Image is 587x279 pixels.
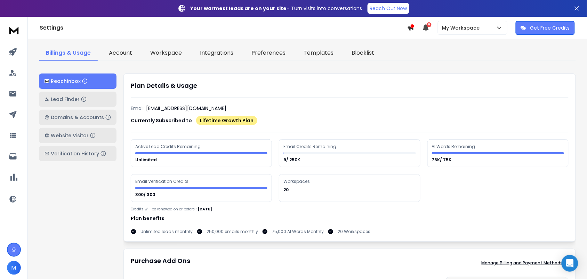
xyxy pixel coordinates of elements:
[193,46,240,61] a: Integrations
[39,73,116,89] button: ReachInbox
[283,179,311,184] div: Workspaces
[196,116,257,125] div: Lifetime Growth Plan
[131,215,569,222] h1: Plan benefits
[131,117,192,124] p: Currently Subscribed to
[442,24,483,31] p: My Workspace
[131,256,190,270] h1: Purchase Add Ons
[427,22,432,27] span: 6
[146,105,226,112] p: [EMAIL_ADDRESS][DOMAIN_NAME]
[45,79,49,84] img: logo
[482,260,563,266] p: Manage Billing and Payment Methods
[476,256,569,270] button: Manage Billing and Payment Methods
[102,46,139,61] a: Account
[190,5,287,12] strong: Your warmest leads are on your site
[131,81,569,91] h1: Plan Details & Usage
[432,157,453,163] p: 75K/ 75K
[7,24,21,37] img: logo
[39,110,116,125] button: Domains & Accounts
[283,187,290,193] p: 20
[345,46,381,61] a: Blocklist
[143,46,189,61] a: Workspace
[7,261,21,275] button: M
[190,5,362,12] p: – Turn visits into conversations
[530,24,570,31] p: Get Free Credits
[370,5,407,12] p: Reach Out Now
[272,229,324,234] p: 75,000 AI Words Monthly
[131,207,196,212] p: Credits will be renewed on or before :
[135,144,202,149] div: Active Lead Credits Remaining
[39,46,98,61] a: Billings & Usage
[297,46,340,61] a: Templates
[135,192,156,197] p: 300/ 300
[338,229,370,234] p: 20 Workspaces
[39,146,116,161] button: Verification History
[135,179,190,184] div: Email Verification Credits
[40,24,407,32] h1: Settings
[39,128,116,143] button: Website Visitor
[131,105,145,112] p: Email:
[368,3,409,14] a: Reach Out Now
[562,255,578,272] div: Open Intercom Messenger
[140,229,193,234] p: Unlimited leads monthly
[516,21,575,35] button: Get Free Credits
[283,144,337,149] div: Email Credits Remaining
[135,157,158,163] p: Unlimited
[283,157,301,163] p: 9/ 250K
[198,206,212,212] p: [DATE]
[207,229,258,234] p: 250,000 emails monthly
[432,144,476,149] div: AI Words Remaining
[39,92,116,107] button: Lead Finder
[244,46,292,61] a: Preferences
